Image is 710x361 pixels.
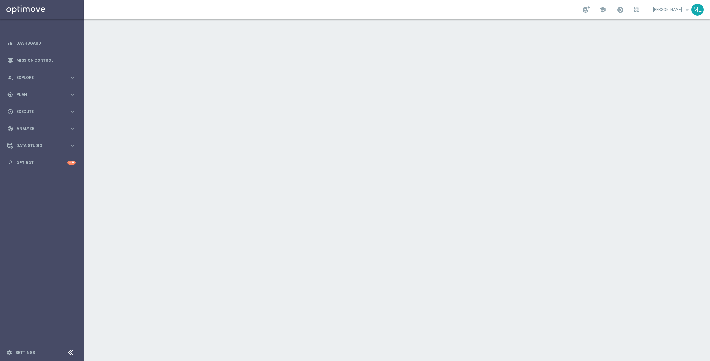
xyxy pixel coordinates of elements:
[16,127,70,131] span: Analyze
[599,6,606,13] span: school
[7,75,13,80] i: person_search
[67,161,76,165] div: +10
[16,76,70,79] span: Explore
[16,110,70,114] span: Execute
[7,52,76,69] div: Mission Control
[16,154,67,171] a: Optibot
[7,126,76,131] button: track_changes Analyze keyboard_arrow_right
[7,143,76,148] button: Data Studio keyboard_arrow_right
[691,4,704,16] div: ML
[16,52,76,69] a: Mission Control
[6,350,12,356] i: settings
[7,75,76,80] button: person_search Explore keyboard_arrow_right
[7,41,13,46] i: equalizer
[7,58,76,63] button: Mission Control
[7,41,76,46] button: equalizer Dashboard
[70,91,76,97] i: keyboard_arrow_right
[7,92,76,97] button: gps_fixed Plan keyboard_arrow_right
[7,92,70,97] div: Plan
[15,351,35,355] a: Settings
[70,143,76,149] i: keyboard_arrow_right
[7,35,76,52] div: Dashboard
[7,126,70,132] div: Analyze
[70,108,76,115] i: keyboard_arrow_right
[7,109,13,115] i: play_circle_outline
[7,154,76,171] div: Optibot
[7,160,76,165] button: lightbulb Optibot +10
[7,92,13,97] i: gps_fixed
[70,125,76,132] i: keyboard_arrow_right
[16,35,76,52] a: Dashboard
[7,126,13,132] i: track_changes
[7,75,70,80] div: Explore
[7,109,70,115] div: Execute
[7,109,76,114] button: play_circle_outline Execute keyboard_arrow_right
[7,160,13,166] i: lightbulb
[684,6,691,13] span: keyboard_arrow_down
[7,143,70,149] div: Data Studio
[16,93,70,97] span: Plan
[70,74,76,80] i: keyboard_arrow_right
[16,144,70,148] span: Data Studio
[652,5,691,14] a: [PERSON_NAME]keyboard_arrow_down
